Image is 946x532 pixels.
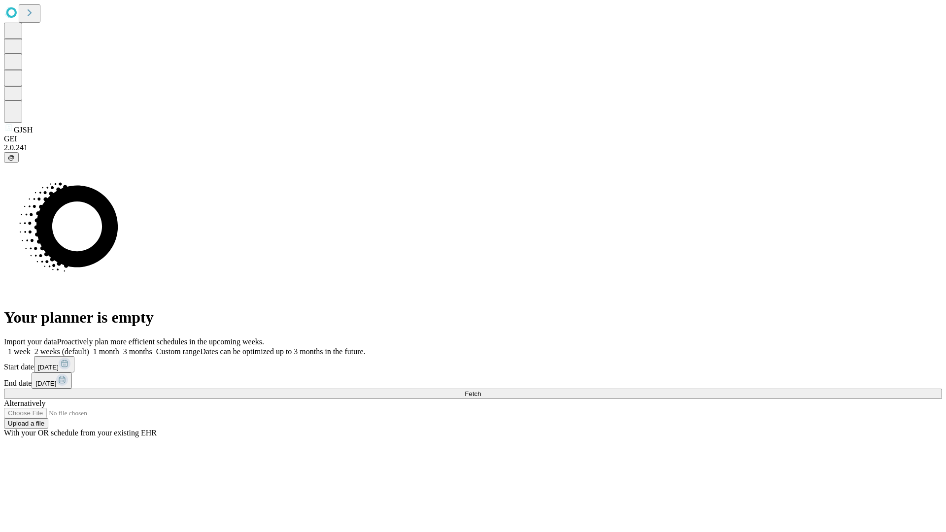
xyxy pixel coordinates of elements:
button: [DATE] [34,356,74,372]
span: Custom range [156,347,200,356]
h1: Your planner is empty [4,308,942,327]
div: GEI [4,134,942,143]
span: Alternatively [4,399,45,407]
span: @ [8,154,15,161]
div: 2.0.241 [4,143,942,152]
button: [DATE] [32,372,72,389]
span: 2 weeks (default) [34,347,89,356]
span: Dates can be optimized up to 3 months in the future. [200,347,365,356]
span: 3 months [123,347,152,356]
span: 1 month [93,347,119,356]
button: Fetch [4,389,942,399]
span: [DATE] [38,364,59,371]
span: 1 week [8,347,31,356]
button: Upload a file [4,418,48,429]
span: With your OR schedule from your existing EHR [4,429,157,437]
span: Fetch [465,390,481,398]
div: End date [4,372,942,389]
span: GJSH [14,126,33,134]
button: @ [4,152,19,163]
span: Import your data [4,337,57,346]
div: Start date [4,356,942,372]
span: Proactively plan more efficient schedules in the upcoming weeks. [57,337,264,346]
span: [DATE] [35,380,56,387]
